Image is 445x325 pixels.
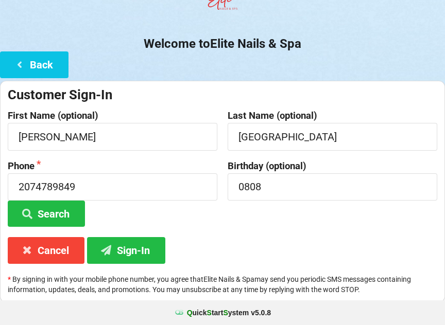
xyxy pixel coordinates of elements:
label: Birthday (optional) [228,161,437,171]
b: uick tart ystem v 5.0.8 [187,308,271,318]
input: 1234567890 [8,173,217,201]
label: First Name (optional) [8,111,217,121]
img: favicon.ico [174,308,184,318]
input: First Name [8,123,217,150]
div: Customer Sign-In [8,86,437,103]
input: Last Name [228,123,437,150]
button: Search [8,201,85,227]
input: MM/DD [228,173,437,201]
button: Cancel [8,237,84,263]
p: By signing in with your mobile phone number, you agree that Elite Nails & Spa may send you period... [8,274,437,295]
button: Sign-In [87,237,165,263]
label: Phone [8,161,217,171]
span: S [207,309,212,317]
span: S [223,309,228,317]
label: Last Name (optional) [228,111,437,121]
span: Q [187,309,193,317]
